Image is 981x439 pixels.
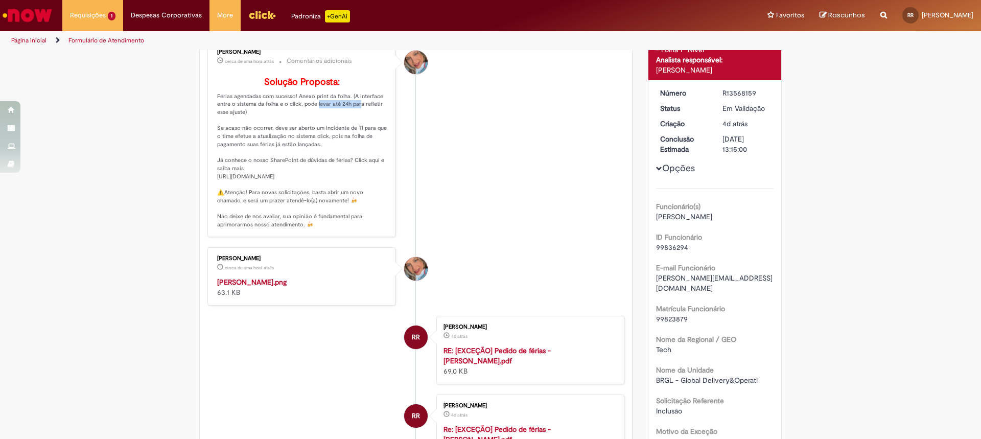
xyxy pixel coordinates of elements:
[722,134,770,154] div: [DATE] 13:15:00
[217,10,233,20] span: More
[412,404,420,428] span: RR
[217,278,287,287] a: [PERSON_NAME].png
[217,49,387,55] div: [PERSON_NAME]
[820,11,865,20] a: Rascunhos
[922,11,973,19] span: [PERSON_NAME]
[451,333,468,339] span: 4d atrás
[287,57,352,65] small: Comentários adicionais
[451,333,468,339] time: 25/09/2025 17:13:49
[722,88,770,98] div: R13568159
[404,51,428,74] div: Jacqueline Andrade Galani
[656,335,736,344] b: Nome da Regional / GEO
[656,365,714,375] b: Nome da Unidade
[404,257,428,281] div: Jacqueline Andrade Galani
[412,325,420,350] span: RR
[11,36,46,44] a: Página inicial
[656,202,700,211] b: Funcionário(s)
[108,12,115,20] span: 1
[656,314,688,324] span: 99823879
[443,345,614,376] div: 69.0 KB
[443,346,551,365] a: RE: [EXCEÇÃO] Pedido de férias - [PERSON_NAME].pdf
[70,10,106,20] span: Requisições
[131,10,202,20] span: Despesas Corporativas
[443,324,614,330] div: [PERSON_NAME]
[217,77,387,229] p: Férias agendadas com sucesso! Anexo print da folha. (A interface entre o sistema da folha e o cli...
[225,265,274,271] time: 29/09/2025 11:24:17
[264,76,340,88] b: Solução Proposta:
[656,273,773,293] span: [PERSON_NAME][EMAIL_ADDRESS][DOMAIN_NAME]
[291,10,350,22] div: Padroniza
[656,304,725,313] b: Matrícula Funcionário
[656,243,688,252] span: 99836294
[907,12,914,18] span: RR
[443,403,614,409] div: [PERSON_NAME]
[225,58,274,64] span: cerca de uma hora atrás
[451,412,468,418] time: 25/09/2025 17:13:34
[722,119,770,129] div: 25/09/2025 17:14:57
[722,119,748,128] time: 25/09/2025 17:14:57
[828,10,865,20] span: Rascunhos
[656,427,717,436] b: Motivo da Exceção
[656,233,702,242] b: ID Funcionário
[217,256,387,262] div: [PERSON_NAME]
[722,119,748,128] span: 4d atrás
[652,88,715,98] dt: Número
[656,65,774,75] div: [PERSON_NAME]
[656,345,671,354] span: Tech
[225,265,274,271] span: cerca de uma hora atrás
[404,326,428,349] div: Rafael Soubihe Rhormens
[652,103,715,113] dt: Status
[656,406,682,415] span: Inclusão
[656,263,715,272] b: E-mail Funcionário
[248,7,276,22] img: click_logo_yellow_360x200.png
[656,212,712,221] span: [PERSON_NAME]
[451,412,468,418] span: 4d atrás
[325,10,350,22] p: +GenAi
[8,31,646,50] ul: Trilhas de página
[652,119,715,129] dt: Criação
[217,277,387,297] div: 63.1 KB
[722,103,770,113] div: Em Validação
[776,10,804,20] span: Favoritos
[68,36,144,44] a: Formulário de Atendimento
[656,55,774,65] div: Analista responsável:
[404,404,428,428] div: Rafael Soubihe Rhormens
[1,5,54,26] img: ServiceNow
[656,376,758,385] span: BRGL - Global Delivery&Operati
[225,58,274,64] time: 29/09/2025 11:24:46
[656,396,724,405] b: Solicitação Referente
[652,134,715,154] dt: Conclusão Estimada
